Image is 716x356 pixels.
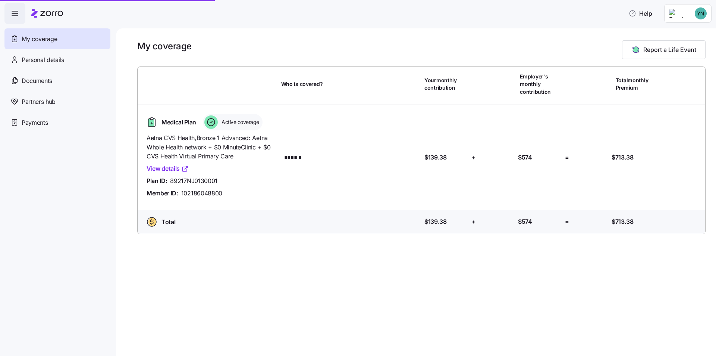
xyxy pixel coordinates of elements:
[22,55,64,65] span: Personal details
[4,91,110,112] a: Partners hub
[137,40,192,52] h1: My coverage
[161,118,196,127] span: Medical Plan
[612,217,634,226] span: $713.38
[4,70,110,91] a: Documents
[565,153,569,162] span: =
[22,97,56,106] span: Partners hub
[471,153,475,162] span: +
[669,9,684,18] img: Employer logo
[695,7,707,19] img: 321c9fc16ec5069faeedc6b09d75f8cf
[622,40,706,59] button: Report a Life Event
[281,80,323,88] span: Who is covered?
[147,189,178,198] span: Member ID:
[629,9,652,18] span: Help
[4,28,110,49] a: My coverage
[471,217,475,226] span: +
[147,133,275,161] span: Aetna CVS Health , Bronze 1 Advanced: Aetna Whole Health network + $0 MinuteClinic + $0 CVS Healt...
[4,112,110,133] a: Payments
[22,34,57,44] span: My coverage
[518,153,532,162] span: $574
[161,217,175,227] span: Total
[181,189,222,198] span: 102186048800
[643,45,696,54] span: Report a Life Event
[424,217,447,226] span: $139.38
[424,153,447,162] span: $139.38
[616,77,657,92] span: Total monthly Premium
[565,217,569,226] span: =
[4,49,110,70] a: Personal details
[612,153,634,162] span: $713.38
[170,176,217,186] span: 89217NJ0130001
[22,118,48,127] span: Payments
[424,77,466,92] span: Your monthly contribution
[219,118,259,126] span: Active coverage
[147,176,167,186] span: Plan ID:
[147,164,189,173] a: View details
[520,73,562,96] span: Employer's monthly contribution
[623,6,658,21] button: Help
[22,76,52,86] span: Documents
[518,217,532,226] span: $574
